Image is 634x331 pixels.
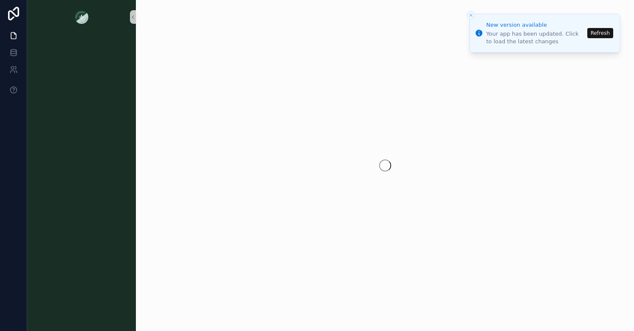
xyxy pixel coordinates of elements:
[467,11,475,20] button: Close toast
[75,10,88,24] img: App logo
[27,34,136,49] div: scrollable content
[486,21,585,29] div: New version available
[587,28,613,38] button: Refresh
[486,30,585,45] div: Your app has been updated. Click to load the latest changes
